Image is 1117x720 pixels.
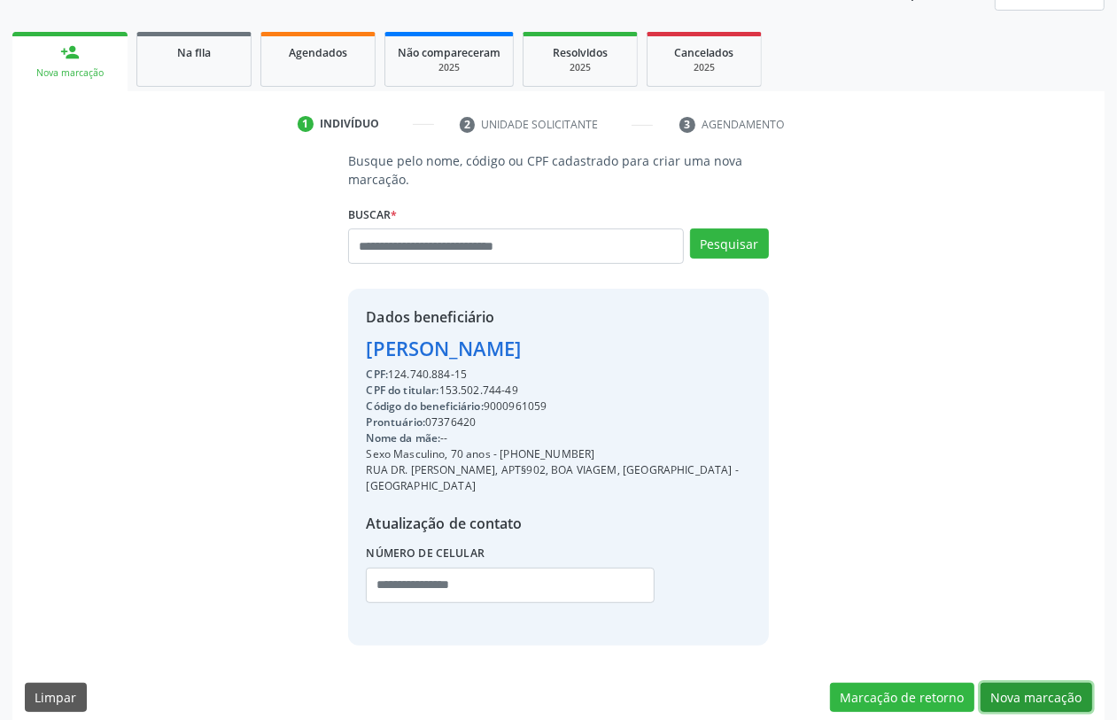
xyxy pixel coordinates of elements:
button: Pesquisar [690,228,769,259]
div: 1 [298,116,314,132]
span: Cancelados [675,45,734,60]
div: 07376420 [366,414,750,430]
div: 9000961059 [366,399,750,414]
span: CPF: [366,367,388,382]
span: Agendados [289,45,347,60]
div: person_add [60,43,80,62]
div: Dados beneficiário [366,306,750,328]
div: Indivíduo [320,116,379,132]
div: RUA DR. [PERSON_NAME], APT§902, BOA VIAGEM, [GEOGRAPHIC_DATA] - [GEOGRAPHIC_DATA] [366,462,750,494]
div: [PERSON_NAME] [366,334,750,363]
label: Número de celular [366,540,485,568]
span: Código do beneficiário: [366,399,483,414]
span: CPF do titular: [366,383,438,398]
div: Nova marcação [25,66,115,80]
div: 153.502.744-49 [366,383,750,399]
div: 2025 [398,61,500,74]
div: 2025 [536,61,624,74]
label: Buscar [348,201,397,228]
p: Busque pelo nome, código ou CPF cadastrado para criar uma nova marcação. [348,151,768,189]
span: Prontuário: [366,414,425,430]
span: Na fila [177,45,211,60]
button: Limpar [25,683,87,713]
span: Nome da mãe: [366,430,440,445]
span: Não compareceram [398,45,500,60]
span: Resolvidos [553,45,608,60]
div: Sexo Masculino, 70 anos - [PHONE_NUMBER] [366,446,750,462]
div: 2025 [660,61,749,74]
button: Marcação de retorno [830,683,974,713]
div: 124.740.884-15 [366,367,750,383]
div: -- [366,430,750,446]
button: Nova marcação [981,683,1092,713]
div: Atualização de contato [366,513,750,534]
